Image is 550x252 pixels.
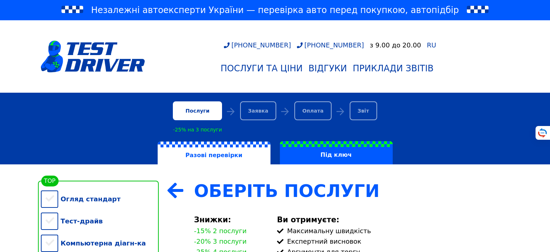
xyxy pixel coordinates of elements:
[275,141,397,164] a: Під ключ
[350,60,436,76] a: Приклади звітів
[194,215,268,224] div: Знижки:
[224,41,291,49] a: [PHONE_NUMBER]
[280,141,393,164] label: Під ключ
[194,238,247,245] div: -20% 3 послуги
[277,227,510,235] div: Максимальну швидкість
[427,41,436,49] span: RU
[173,101,222,120] div: Послуги
[370,41,421,49] div: з 9.00 до 20.00
[277,238,510,245] div: Експертний висновок
[221,63,303,73] div: Послуги та Ціни
[41,23,145,90] a: logotype@3x
[41,210,159,232] div: Тест-драйв
[240,101,276,120] div: Заявка
[308,63,347,73] div: Відгуки
[194,227,247,235] div: -15% 2 послуги
[294,101,332,120] div: Оплата
[353,63,434,73] div: Приклади звітів
[277,215,510,224] div: Ви отримуєте:
[306,60,350,76] a: Відгуки
[173,127,222,133] div: -25% на 3 послуги
[194,181,510,201] div: Оберіть Послуги
[41,188,159,210] div: Огляд стандарт
[158,142,270,165] label: Разові перевірки
[41,41,145,72] img: logotype@3x
[350,101,377,120] div: Звіт
[297,41,364,49] a: [PHONE_NUMBER]
[427,42,436,49] a: RU
[91,4,459,16] span: Незалежні автоексперти України — перевірка авто перед покупкою, автопідбір
[218,60,306,76] a: Послуги та Ціни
